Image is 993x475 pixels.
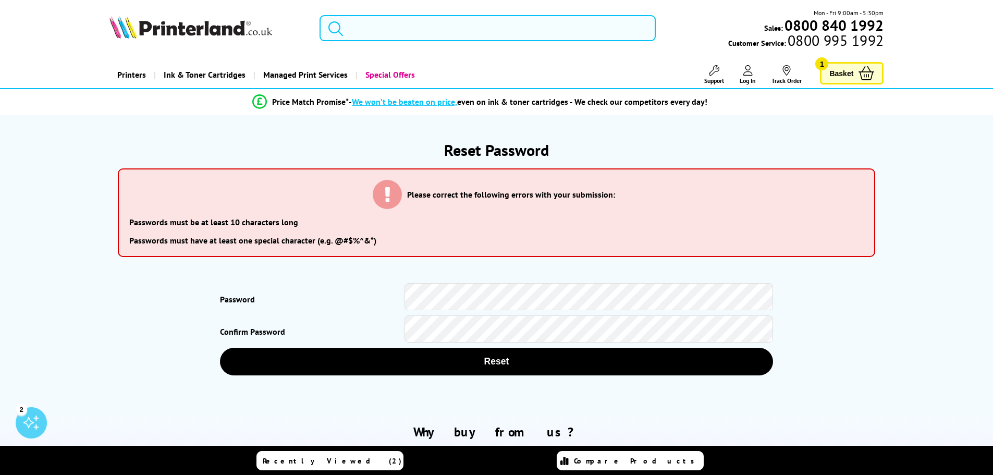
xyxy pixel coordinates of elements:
div: - even on ink & toner cartridges - We check our competitors every day! [349,96,707,107]
a: 0800 840 1992 [783,20,884,30]
li: modal_Promise [85,93,876,111]
span: Log In [740,77,756,84]
a: Printers [109,62,154,88]
span: We won’t be beaten on price, [352,96,457,107]
span: Basket [829,66,853,80]
div: 2 [16,404,27,415]
span: Support [704,77,724,84]
a: Log In [740,65,756,84]
a: Basket 1 [820,62,884,84]
li: Passwords must have at least one special character (e.g. @#$%^&*) [129,235,864,246]
a: Managed Print Services [253,62,355,88]
span: Sales: [764,23,783,33]
a: Special Offers [355,62,423,88]
span: Reset [236,356,756,367]
span: Recently Viewed (2) [263,456,402,466]
a: Compare Products [557,451,704,470]
span: Compare Products [574,456,700,466]
h2: Why buy from us? [109,424,884,440]
a: Ink & Toner Cartridges [154,62,253,88]
label: Confirm Password [220,321,404,343]
img: Printerland Logo [109,16,272,39]
span: Customer Service: [728,35,884,48]
a: Printerland Logo [109,16,307,41]
span: Mon - Fri 9:00am - 5:30pm [814,8,884,18]
button: Reset [220,348,773,375]
span: Ink & Toner Cartridges [164,62,246,88]
a: Recently Viewed (2) [256,451,403,470]
span: Price Match Promise* [272,96,349,107]
h1: Reset Password [118,140,876,160]
span: 1 [815,57,828,70]
b: 0800 840 1992 [784,16,884,35]
span: 0800 995 1992 [786,35,884,45]
label: Password [220,288,404,310]
a: Track Order [771,65,802,84]
a: Support [704,65,724,84]
h3: Please correct the following errors with your submission: [407,189,615,200]
li: Passwords must be at least 10 characters long [129,217,864,227]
